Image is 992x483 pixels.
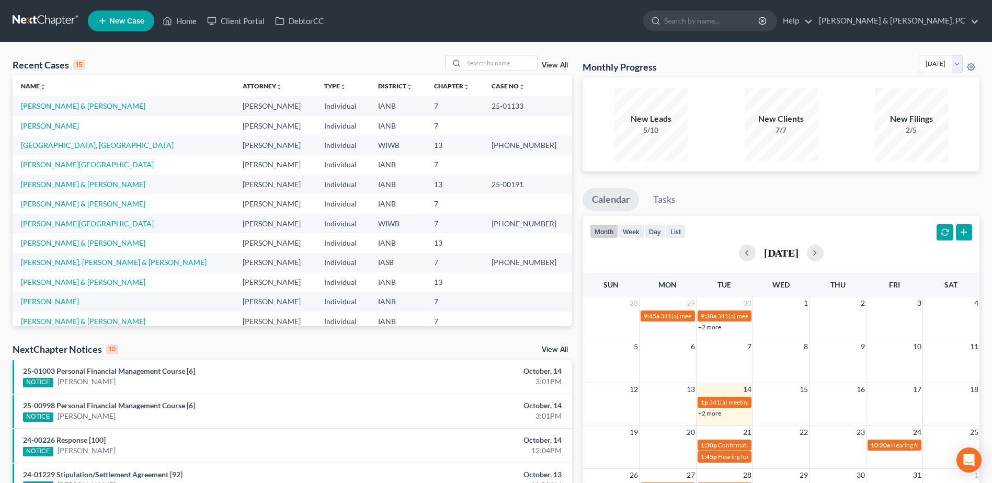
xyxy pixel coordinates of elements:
[463,84,470,90] i: unfold_more
[860,340,866,353] span: 9
[483,135,573,155] td: [PHONE_NUMBER]
[614,125,688,135] div: 5/10
[875,113,948,125] div: New Filings
[234,272,316,292] td: [PERSON_NAME]
[686,426,696,439] span: 20
[426,194,483,213] td: 7
[912,383,922,396] span: 17
[21,278,145,286] a: [PERSON_NAME] & [PERSON_NAME]
[23,470,183,479] a: 24-01229 Stipulation/Settlement Agreement [92]
[629,469,639,481] span: 26
[389,376,562,387] div: 3:01PM
[157,11,202,30] a: Home
[23,412,53,422] div: NOTICE
[664,11,760,30] input: Search by name...
[406,84,413,90] i: unfold_more
[202,11,270,30] a: Client Portal
[234,233,316,252] td: [PERSON_NAME]
[856,426,866,439] span: 23
[370,155,426,175] td: IANB
[969,383,979,396] span: 18
[370,253,426,272] td: IASB
[40,84,46,90] i: unfold_more
[912,426,922,439] span: 24
[583,61,657,73] h3: Monthly Progress
[969,426,979,439] span: 25
[718,441,837,449] span: Confirmation hearing for [PERSON_NAME]
[234,155,316,175] td: [PERSON_NAME]
[690,340,696,353] span: 6
[21,199,145,208] a: [PERSON_NAME] & [PERSON_NAME]
[316,292,370,312] td: Individual
[891,441,973,449] span: Hearing for [PERSON_NAME]
[629,426,639,439] span: 19
[58,411,116,421] a: [PERSON_NAME]
[426,175,483,194] td: 13
[21,121,79,130] a: [PERSON_NAME]
[603,280,619,289] span: Sun
[464,55,537,71] input: Search by name...
[745,113,818,125] div: New Clients
[973,297,979,309] span: 4
[378,82,413,90] a: Districtunfold_more
[778,11,813,30] a: Help
[483,214,573,233] td: [PHONE_NUMBER]
[686,297,696,309] span: 29
[701,441,717,449] span: 1:30p
[234,194,316,213] td: [PERSON_NAME]
[316,233,370,252] td: Individual
[234,175,316,194] td: [PERSON_NAME]
[234,96,316,116] td: [PERSON_NAME]
[799,469,809,481] span: 29
[973,469,979,481] span: 1
[340,84,346,90] i: unfold_more
[583,188,639,211] a: Calendar
[316,312,370,331] td: Individual
[21,219,154,228] a: [PERSON_NAME][GEOGRAPHIC_DATA]
[234,253,316,272] td: [PERSON_NAME]
[426,233,483,252] td: 13
[746,340,752,353] span: 7
[234,116,316,135] td: [PERSON_NAME]
[234,312,316,331] td: [PERSON_NAME]
[799,426,809,439] span: 22
[745,125,818,135] div: 7/7
[542,62,568,69] a: View All
[658,280,677,289] span: Mon
[633,340,639,353] span: 5
[956,447,982,473] div: Open Intercom Messenger
[234,214,316,233] td: [PERSON_NAME]
[276,84,282,90] i: unfold_more
[426,96,483,116] td: 7
[23,435,106,444] a: 24-00226 Response [100]
[799,383,809,396] span: 15
[13,343,118,355] div: NextChapter Notices
[742,426,752,439] span: 21
[698,323,721,331] a: +2 more
[324,82,346,90] a: Typeunfold_more
[21,101,145,110] a: [PERSON_NAME] & [PERSON_NAME]
[58,445,116,456] a: [PERSON_NAME]
[109,17,144,25] span: New Case
[701,312,716,320] span: 9:30a
[316,253,370,272] td: Individual
[316,155,370,175] td: Individual
[316,175,370,194] td: Individual
[426,214,483,233] td: 7
[389,435,562,445] div: October, 14
[21,82,46,90] a: Nameunfold_more
[21,238,145,247] a: [PERSON_NAME] & [PERSON_NAME]
[426,135,483,155] td: 13
[764,247,799,258] h2: [DATE]
[370,214,426,233] td: WIWB
[426,272,483,292] td: 13
[717,312,874,320] span: 341(a) meeting for [PERSON_NAME] & [PERSON_NAME]
[483,175,573,194] td: 25-00191
[686,383,696,396] span: 13
[644,312,659,320] span: 9:45a
[370,292,426,312] td: IANB
[742,297,752,309] span: 30
[243,82,282,90] a: Attorneyunfold_more
[316,214,370,233] td: Individual
[21,160,154,169] a: [PERSON_NAME][GEOGRAPHIC_DATA]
